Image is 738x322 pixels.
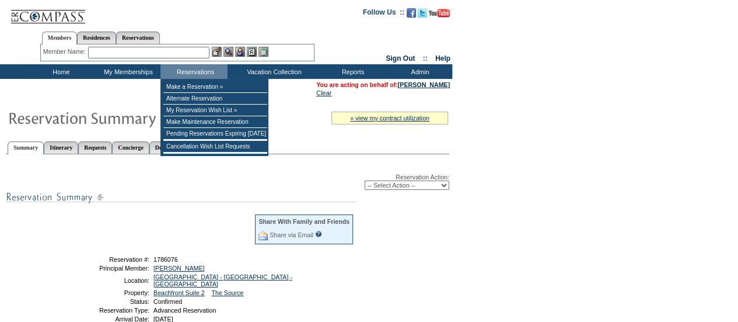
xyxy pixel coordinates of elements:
img: Become our fan on Facebook [407,8,416,18]
a: Reservations [116,32,160,44]
a: Become our fan on Facebook [407,12,416,19]
a: Subscribe to our YouTube Channel [429,12,450,19]
a: [PERSON_NAME] [398,81,450,88]
td: Make a Reservation » [163,81,267,93]
td: Home [26,64,93,79]
td: Follow Us :: [363,7,404,21]
td: Make Maintenance Reservation [163,116,267,128]
td: Property: [66,289,149,296]
a: Share via Email [270,231,313,238]
img: View [223,47,233,57]
a: The Source [211,289,243,296]
div: Reservation Action: [6,174,449,190]
td: Admin [385,64,452,79]
div: Member Name: [43,47,88,57]
span: 1786076 [153,256,178,263]
a: Follow us on Twitter [418,12,427,19]
a: Itinerary [44,141,78,154]
a: » view my contract utilization [350,115,429,122]
img: Subscribe to our YouTube Channel [429,9,450,18]
td: Location: [66,273,149,288]
td: Pending Reservations Expiring [DATE] [163,128,267,140]
span: Confirmed [153,298,182,305]
a: Detail [149,141,176,154]
td: Principal Member: [66,265,149,272]
a: Concierge [112,141,149,154]
img: Impersonate [235,47,245,57]
img: b_calculator.gif [258,47,268,57]
td: Cancellation Wish List Requests [163,141,267,153]
td: Reservation #: [66,256,149,263]
span: You are acting on behalf of: [316,81,450,88]
td: My Memberships [93,64,160,79]
a: Requests [78,141,112,154]
span: :: [423,54,428,63]
img: subTtlResSummary.gif [6,190,356,205]
a: Clear [316,89,331,96]
img: Follow us on Twitter [418,8,427,18]
input: What is this? [315,231,322,237]
div: Share With Family and Friends [258,218,349,225]
img: Reservaton Summary [8,106,241,129]
a: Members [42,32,78,44]
td: Reservation Type: [66,307,149,314]
a: Sign Out [386,54,415,63]
img: Reservations [247,47,257,57]
a: Summary [8,141,44,154]
a: Beachfront Suite 2 [153,289,205,296]
td: Alternate Reservation [163,93,267,105]
img: b_edit.gif [212,47,222,57]
td: Vacation Collection [228,64,318,79]
a: [GEOGRAPHIC_DATA] - [GEOGRAPHIC_DATA] - [GEOGRAPHIC_DATA] [153,273,292,288]
a: [PERSON_NAME] [153,265,205,272]
td: Reservations [160,64,228,79]
td: Status: [66,298,149,305]
a: Help [435,54,450,63]
td: Reports [318,64,385,79]
td: My Reservation Wish List » [163,105,267,116]
a: Residences [77,32,116,44]
span: Advanced Reservation [153,307,216,314]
